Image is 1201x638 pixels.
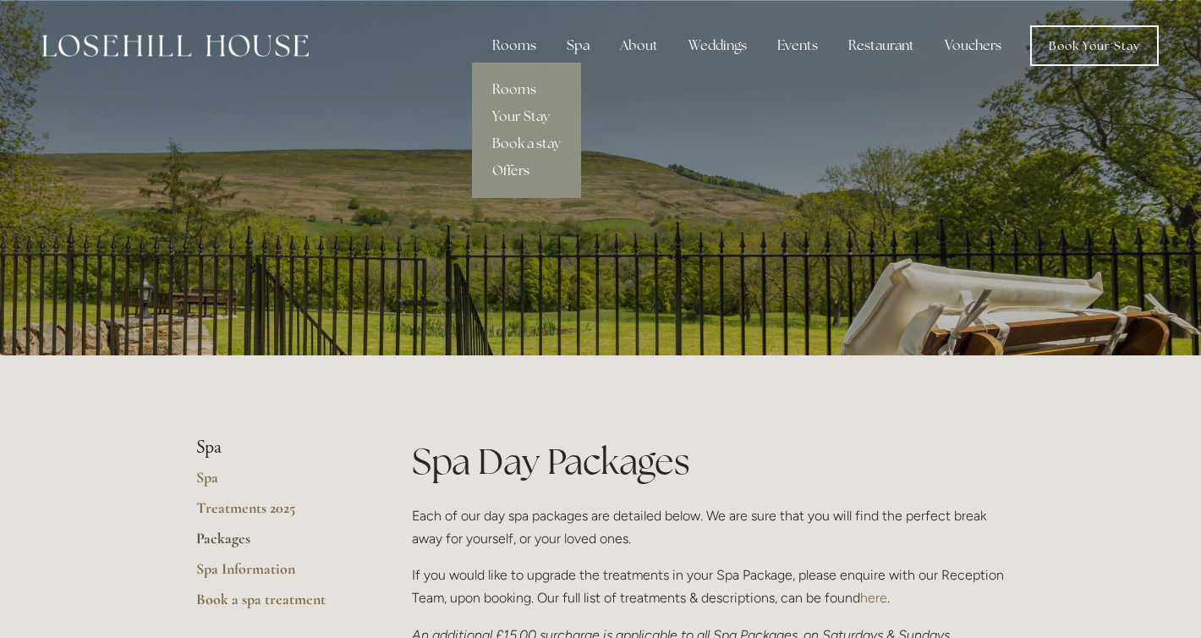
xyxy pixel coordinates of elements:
p: Each of our day spa packages are detailed below. We are sure that you will find the perfect break... [412,504,1005,550]
a: Book a spa treatment [196,590,358,620]
a: Book a stay [472,130,581,157]
div: Spa [553,29,603,63]
p: If you would like to upgrade the treatments in your Spa Package, please enquire with our Receptio... [412,564,1005,609]
a: Offers [472,157,581,184]
a: Spa [196,468,358,498]
h1: Spa Day Packages [412,437,1005,487]
a: Rooms [472,76,581,103]
a: Spa Information [196,559,358,590]
a: Book Your Stay [1030,25,1159,66]
li: Spa [196,437,358,459]
a: here [860,590,887,606]
a: Vouchers [931,29,1015,63]
a: Packages [196,529,358,559]
div: Events [764,29,831,63]
a: Your Stay [472,103,581,130]
div: Restaurant [835,29,928,63]
div: Rooms [479,29,550,63]
div: About [606,29,672,63]
a: Treatments 2025 [196,498,358,529]
img: Losehill House [42,35,309,57]
div: Weddings [675,29,760,63]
